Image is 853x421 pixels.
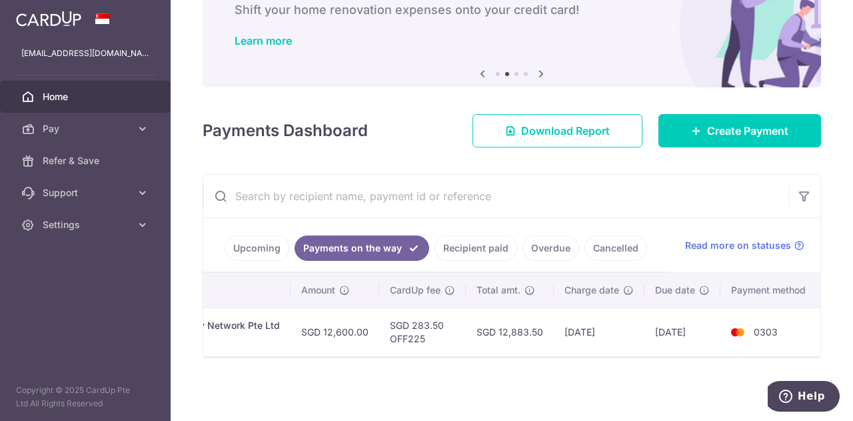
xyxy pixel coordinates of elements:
span: Support [43,186,131,199]
h6: Shift your home renovation expenses onto your credit card! [235,2,789,18]
span: 0303 [754,326,778,338]
a: Learn more [235,34,292,47]
iframe: Opens a widget where you can find more information [768,381,840,414]
span: Amount [301,284,335,297]
a: Create Payment [658,114,821,147]
span: Charge date [564,284,619,297]
a: Read more on statuses [685,239,804,252]
span: Create Payment [707,123,788,139]
a: Download Report [472,114,642,147]
img: Bank Card [724,324,751,340]
span: Home [43,90,131,103]
td: SGD 283.50 OFF225 [379,308,466,356]
th: Payment method [720,273,822,308]
a: Cancelled [584,236,647,261]
h4: Payments Dashboard [203,119,368,143]
td: [DATE] [554,308,644,356]
span: Settings [43,218,131,232]
a: Overdue [522,236,579,261]
span: CardUp fee [390,284,440,297]
span: Read more on statuses [685,239,791,252]
td: [DATE] [644,308,720,356]
a: Payments on the way [295,236,429,261]
span: Total amt. [476,284,520,297]
a: Recipient paid [434,236,517,261]
span: Refer & Save [43,154,131,167]
span: Due date [655,284,695,297]
td: SGD 12,600.00 [291,308,379,356]
input: Search by recipient name, payment id or reference [203,175,788,218]
a: Upcoming [225,236,289,261]
img: CardUp [16,11,81,27]
td: SGD 12,883.50 [466,308,554,356]
p: [EMAIL_ADDRESS][DOMAIN_NAME] [21,47,149,60]
span: Download Report [521,123,610,139]
span: Pay [43,122,131,135]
